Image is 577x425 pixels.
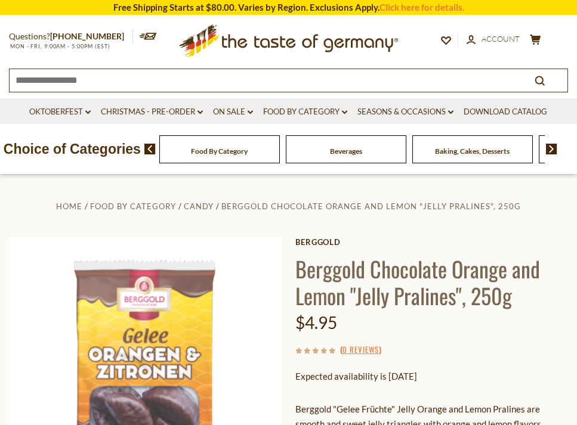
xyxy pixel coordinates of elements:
[295,369,568,384] p: Expected availability is [DATE]
[9,43,110,49] span: MON - FRI, 9:00AM - 5:00PM (EST)
[295,312,337,333] span: $4.95
[379,2,464,13] a: Click here for details.
[50,31,124,41] a: [PHONE_NUMBER]
[357,106,453,119] a: Seasons & Occasions
[221,201,521,211] a: Berggold Chocolate Orange and Lemon "Jelly Pralines", 250g
[464,106,547,119] a: Download Catalog
[101,106,203,119] a: Christmas - PRE-ORDER
[90,201,176,211] a: Food By Category
[191,147,248,156] a: Food By Category
[184,201,214,211] a: Candy
[213,106,253,119] a: On Sale
[295,237,568,247] a: Berggold
[546,144,557,154] img: next arrow
[56,201,82,211] a: Home
[467,33,520,46] a: Account
[295,255,568,309] h1: Berggold Chocolate Orange and Lemon "Jelly Pralines", 250g
[340,343,381,355] span: ( )
[343,343,379,356] a: 0 Reviews
[144,144,156,154] img: previous arrow
[29,106,91,119] a: Oktoberfest
[263,106,347,119] a: Food By Category
[9,29,133,44] p: Questions?
[435,147,510,156] a: Baking, Cakes, Desserts
[482,34,520,44] span: Account
[330,147,362,156] a: Beverages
